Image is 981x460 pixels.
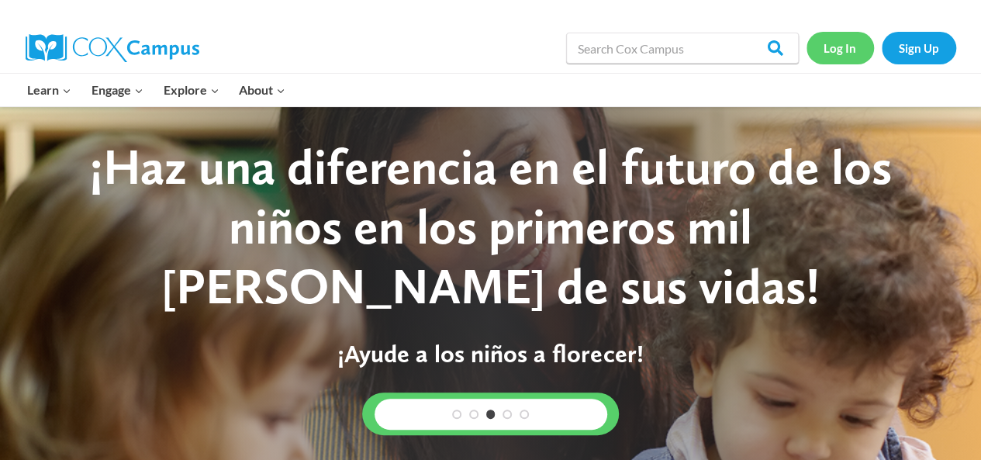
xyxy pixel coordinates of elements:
[807,32,956,64] nav: Secondary Navigation
[18,74,295,106] nav: Primary Navigation
[882,32,956,64] a: Sign Up
[566,33,799,64] input: Search Cox Campus
[229,74,295,106] button: Child menu of About
[503,410,512,419] a: 4
[520,410,529,419] a: 5
[154,74,230,106] button: Child menu of Explore
[31,339,950,368] p: ¡Ayude a los niños a florecer!
[26,34,199,62] img: Cox Campus
[362,393,619,435] a: Cursos de aprendizaje gratuitos
[18,74,82,106] button: Child menu of Learn
[469,410,478,419] a: 2
[81,74,154,106] button: Child menu of Engage
[807,32,874,64] a: Log In
[31,137,950,316] div: ¡Haz una diferencia en el futuro de los niños en los primeros mil [PERSON_NAME] de sus vidas!
[486,410,496,419] a: 3
[452,410,461,419] a: 1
